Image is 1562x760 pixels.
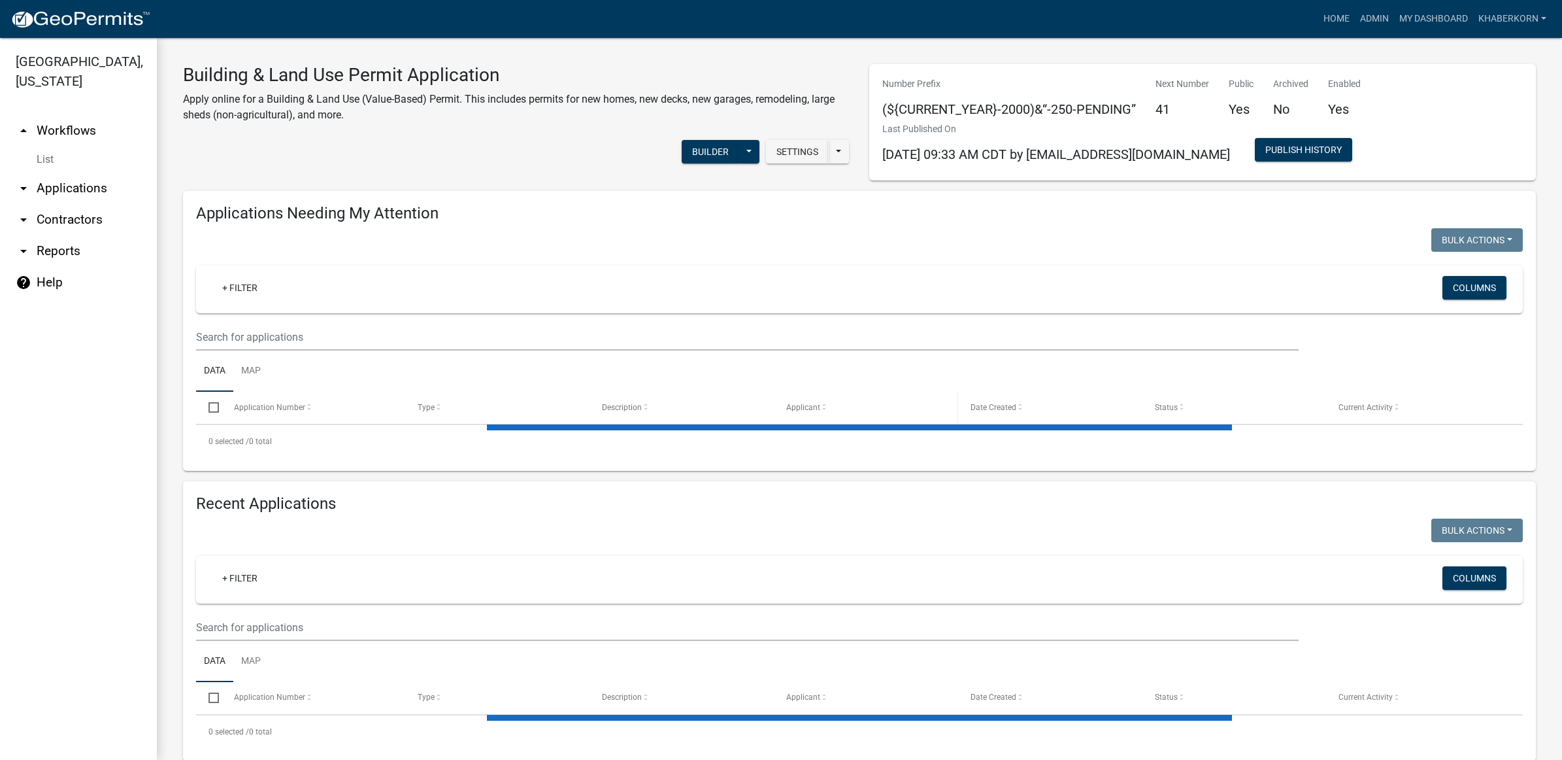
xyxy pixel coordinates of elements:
div: 0 total [196,425,1523,458]
span: [DATE] 09:33 AM CDT by [EMAIL_ADDRESS][DOMAIN_NAME] [882,147,1230,162]
a: Data [196,641,233,683]
span: Current Activity [1338,693,1393,702]
input: Search for applications [196,324,1299,351]
button: Bulk Actions [1431,519,1523,542]
a: Data [196,351,233,392]
a: Map [233,351,269,392]
span: Description [602,403,642,412]
datatable-header-cell: Select [196,392,221,423]
a: + Filter [212,276,268,300]
p: Enabled [1328,77,1361,91]
h5: No [1273,101,1308,117]
datatable-header-cell: Status [1142,682,1326,714]
i: arrow_drop_down [16,243,31,259]
button: Columns [1442,566,1506,590]
span: Status [1155,403,1178,412]
datatable-header-cell: Application Number [221,682,405,714]
span: Applicant [786,693,820,702]
datatable-header-cell: Applicant [774,682,958,714]
button: Builder [682,140,739,164]
button: Bulk Actions [1431,228,1523,252]
span: Description [602,693,642,702]
p: Public [1229,77,1254,91]
datatable-header-cell: Status [1142,392,1326,423]
wm-modal-confirm: Workflow Publish History [1255,146,1352,156]
datatable-header-cell: Current Activity [1326,392,1510,423]
datatable-header-cell: Description [590,682,774,714]
h5: (${CURRENT_YEAR}-2000)&“-250-PENDING” [882,101,1136,117]
span: Current Activity [1338,403,1393,412]
datatable-header-cell: Applicant [774,392,958,423]
datatable-header-cell: Type [405,392,590,423]
span: Date Created [971,403,1016,412]
span: Applicant [786,403,820,412]
p: Number Prefix [882,77,1136,91]
span: Status [1155,693,1178,702]
span: Application Number [234,403,305,412]
span: 0 selected / [208,727,249,736]
span: Date Created [971,693,1016,702]
i: arrow_drop_up [16,123,31,139]
span: 0 selected / [208,437,249,446]
span: Type [418,403,435,412]
h3: Building & Land Use Permit Application [183,64,850,86]
h4: Recent Applications [196,494,1523,513]
a: khaberkorn [1473,7,1552,31]
a: Map [233,641,269,683]
p: Last Published On [882,122,1230,136]
a: Home [1318,7,1355,31]
h5: 41 [1155,101,1209,117]
i: arrow_drop_down [16,181,31,196]
a: + Filter [212,566,268,590]
button: Settings [766,140,829,164]
a: Admin [1355,7,1394,31]
a: My Dashboard [1394,7,1473,31]
i: help [16,275,31,290]
datatable-header-cell: Date Created [958,392,1142,423]
p: Next Number [1155,77,1209,91]
div: 0 total [196,716,1523,748]
datatable-header-cell: Type [405,682,590,714]
i: arrow_drop_down [16,212,31,228]
p: Archived [1273,77,1308,91]
h5: Yes [1229,101,1254,117]
input: Search for applications [196,614,1299,641]
span: Type [418,693,435,702]
button: Columns [1442,276,1506,300]
datatable-header-cell: Select [196,682,221,714]
h5: Yes [1328,101,1361,117]
datatable-header-cell: Application Number [221,392,405,423]
p: Apply online for a Building & Land Use (Value-Based) Permit. This includes permits for new homes,... [183,92,850,123]
button: Publish History [1255,138,1352,162]
h4: Applications Needing My Attention [196,204,1523,223]
span: Application Number [234,693,305,702]
datatable-header-cell: Current Activity [1326,682,1510,714]
datatable-header-cell: Date Created [958,682,1142,714]
datatable-header-cell: Description [590,392,774,423]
